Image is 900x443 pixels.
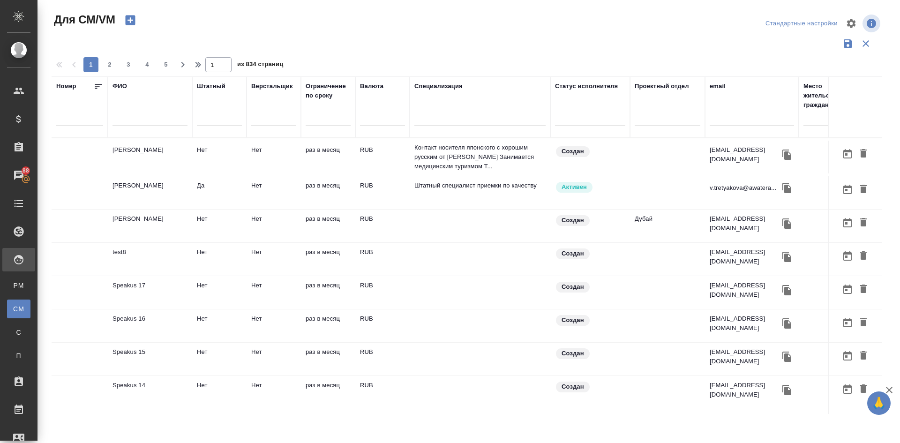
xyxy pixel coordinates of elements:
[301,210,355,242] td: раз в месяц
[108,210,192,242] td: [PERSON_NAME]
[12,328,26,337] span: С
[840,347,855,365] button: Открыть календарь загрузки
[710,183,776,193] p: v.tretyakova@awatera...
[192,176,247,209] td: Да
[192,243,247,276] td: Нет
[562,147,584,156] p: Создан
[867,391,891,415] button: 🙏
[855,248,871,265] button: Удалить
[710,347,780,366] p: [EMAIL_ADDRESS][DOMAIN_NAME]
[355,343,410,375] td: RUB
[12,304,26,314] span: CM
[108,141,192,173] td: [PERSON_NAME]
[710,281,780,300] p: [EMAIL_ADDRESS][DOMAIN_NAME]
[355,210,410,242] td: RUB
[301,276,355,309] td: раз в месяц
[855,281,871,298] button: Удалить
[855,181,871,198] button: Удалить
[855,381,871,398] button: Удалить
[780,283,794,297] button: Скопировать
[855,214,871,232] button: Удалить
[119,12,142,28] button: Создать
[355,141,410,173] td: RUB
[12,351,26,360] span: П
[355,309,410,342] td: RUB
[56,82,76,91] div: Номер
[247,409,301,442] td: Нет
[355,243,410,276] td: RUB
[562,216,584,225] p: Создан
[140,57,155,72] button: 4
[780,316,794,330] button: Скопировать
[855,145,871,163] button: Удалить
[635,82,689,91] div: Проектный отдел
[108,276,192,309] td: Speakus 17
[562,182,587,192] p: Активен
[158,60,173,69] span: 5
[562,315,584,325] p: Создан
[780,217,794,231] button: Скопировать
[562,282,584,292] p: Создан
[2,164,35,187] a: 88
[108,409,192,442] td: Speakus 13
[301,409,355,442] td: раз в месяц
[192,376,247,409] td: Нет
[301,243,355,276] td: раз в месяц
[301,141,355,173] td: раз в месяц
[121,60,136,69] span: 3
[247,141,301,173] td: Нет
[192,309,247,342] td: Нет
[871,393,887,413] span: 🙏
[247,210,301,242] td: Нет
[855,347,871,365] button: Удалить
[840,145,855,163] button: Открыть календарь загрузки
[840,381,855,398] button: Открыть календарь загрузки
[247,176,301,209] td: Нет
[710,248,780,266] p: [EMAIL_ADDRESS][DOMAIN_NAME]
[251,82,293,91] div: Верстальщик
[108,176,192,209] td: [PERSON_NAME]
[237,59,283,72] span: из 834 страниц
[247,376,301,409] td: Нет
[301,176,355,209] td: раз в месяц
[780,350,794,364] button: Скопировать
[803,82,878,110] div: Место жительства(Город), гражданство
[112,82,127,91] div: ФИО
[710,214,780,233] p: [EMAIL_ADDRESS][DOMAIN_NAME]
[192,210,247,242] td: Нет
[355,409,410,442] td: RUB
[7,300,30,318] a: CM
[306,82,351,100] div: Ограничение по сроку
[192,343,247,375] td: Нет
[102,60,117,69] span: 2
[301,309,355,342] td: раз в месяц
[7,276,30,295] a: PM
[7,323,30,342] a: С
[840,281,855,298] button: Открыть календарь загрузки
[108,376,192,409] td: Speakus 14
[710,314,780,333] p: [EMAIL_ADDRESS][DOMAIN_NAME]
[192,276,247,309] td: Нет
[158,57,173,72] button: 5
[414,143,546,171] p: Контакт носителя японского с хорошим русским от [PERSON_NAME] Занимается медицинским туризмом Т...
[121,57,136,72] button: 3
[355,276,410,309] td: RUB
[355,176,410,209] td: RUB
[840,12,862,35] span: Настроить таблицу
[839,35,857,53] button: Сохранить фильтры
[780,148,794,162] button: Скопировать
[247,243,301,276] td: Нет
[780,383,794,397] button: Скопировать
[562,382,584,391] p: Создан
[840,314,855,331] button: Открыть календарь загрузки
[140,60,155,69] span: 4
[562,349,584,358] p: Создан
[301,376,355,409] td: раз в месяц
[780,181,794,195] button: Скопировать
[108,309,192,342] td: Speakus 16
[855,314,871,331] button: Удалить
[197,82,225,91] div: Штатный
[301,343,355,375] td: раз в месяц
[102,57,117,72] button: 2
[247,343,301,375] td: Нет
